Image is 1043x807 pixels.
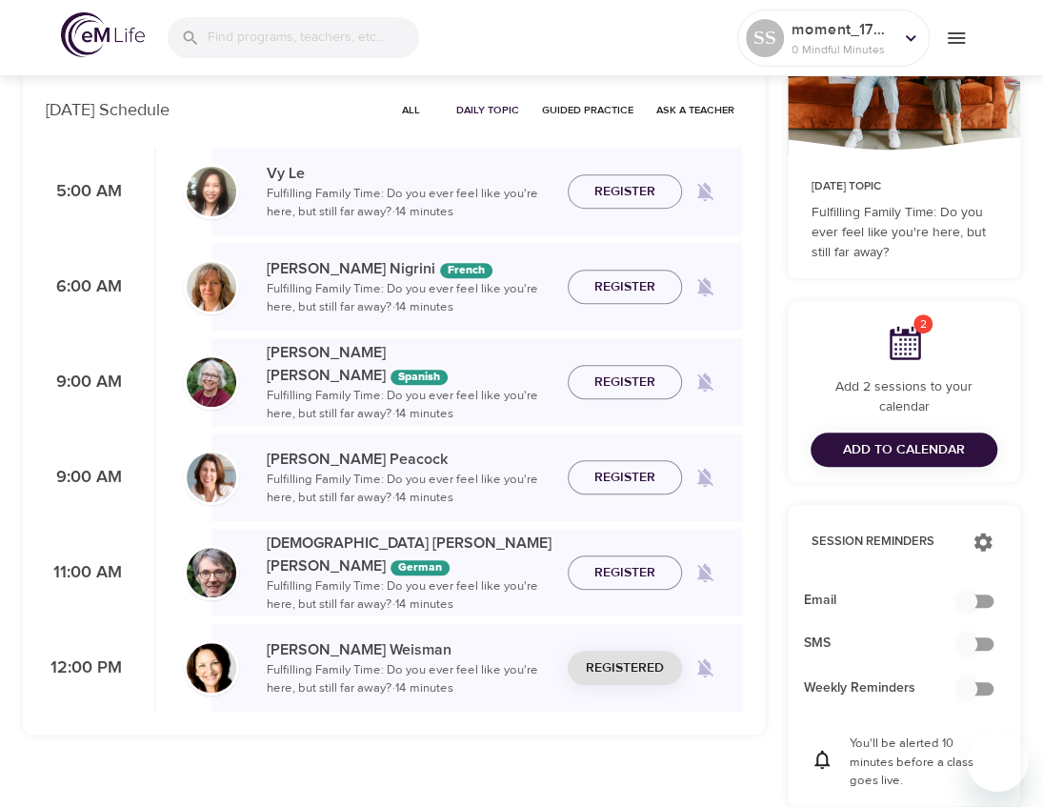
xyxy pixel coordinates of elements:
[267,257,552,280] p: [PERSON_NAME] Nigrini
[46,179,122,205] p: 5:00 AM
[792,18,893,41] p: moment_1758056657
[803,591,974,611] span: Email
[568,174,682,210] button: Register
[187,548,236,597] img: Christian%20L%C3%BCtke%20W%C3%B6stmann.png
[267,448,552,471] p: [PERSON_NAME] Peacock
[187,167,236,216] img: vy-profile-good-3.jpg
[187,453,236,502] img: Susan_Peacock-min.jpg
[46,560,122,586] p: 11:00 AM
[456,101,519,119] span: Daily Topic
[46,656,122,681] p: 12:00 PM
[682,359,728,405] span: Remind me when a class goes live every Monday at 9:00 AM
[682,264,728,310] span: Remind me when a class goes live every Monday at 6:00 AM
[811,533,953,552] p: Session Reminders
[267,532,552,577] p: [DEMOGRAPHIC_DATA] [PERSON_NAME] [PERSON_NAME]
[594,275,655,299] span: Register
[849,735,997,791] p: You'll be alerted 10 minutes before a class goes live.
[61,12,145,57] img: logo
[267,577,552,615] p: Fulfilling Family Time: Do you ever feel like you're here, but still far away? · 14 minutes
[967,731,1028,792] iframe: Button to launch messaging window
[811,433,997,468] button: Add to Calendar
[267,185,552,222] p: Fulfilling Family Time: Do you ever feel like you're here, but still far away? · 14 minutes
[568,555,682,591] button: Register
[594,561,655,585] span: Register
[391,560,450,575] div: The episodes in this programs will be in German
[656,101,734,119] span: Ask a Teacher
[594,466,655,490] span: Register
[811,377,997,417] p: Add 2 sessions to your calendar
[440,263,492,278] div: The episodes in this programs will be in French
[649,95,742,125] button: Ask a Teacher
[568,651,682,686] button: Registered
[388,101,433,119] span: All
[803,634,974,654] span: SMS
[803,678,974,698] span: Weekly Reminders
[682,645,728,691] span: Remind me when a class goes live every Monday at 12:00 PM
[46,370,122,395] p: 9:00 AM
[568,460,682,495] button: Register
[267,280,552,317] p: Fulfilling Family Time: Do you ever feel like you're here, but still far away? · 14 minutes
[449,95,527,125] button: Daily Topic
[811,178,997,195] p: [DATE] Topic
[568,365,682,400] button: Register
[843,438,965,462] span: Add to Calendar
[267,638,552,661] p: [PERSON_NAME] Weisman
[586,656,664,680] span: Registered
[542,101,633,119] span: Guided Practice
[682,169,728,214] span: Remind me when a class goes live every Monday at 5:00 AM
[267,661,552,698] p: Fulfilling Family Time: Do you ever feel like you're here, but still far away? · 14 minutes
[811,203,997,263] p: Fulfilling Family Time: Do you ever feel like you're here, but still far away?
[267,162,552,185] p: Vy Le
[46,97,170,123] p: [DATE] Schedule
[746,19,784,57] div: SS
[913,314,933,333] span: 2
[930,11,982,64] button: menu
[46,465,122,491] p: 9:00 AM
[187,643,236,693] img: Laurie_Weisman-min.jpg
[391,370,448,385] div: The episodes in this programs will be in Spanish
[187,262,236,312] img: MelissaNigiri.jpg
[208,17,419,58] input: Find programs, teachers, etc...
[267,341,552,387] p: [PERSON_NAME] [PERSON_NAME]
[534,95,641,125] button: Guided Practice
[568,270,682,305] button: Register
[46,274,122,300] p: 6:00 AM
[792,41,893,58] p: 0 Mindful Minutes
[187,357,236,407] img: Bernice_Moore_min.jpg
[267,471,552,508] p: Fulfilling Family Time: Do you ever feel like you're here, but still far away? · 14 minutes
[594,371,655,394] span: Register
[380,95,441,125] button: All
[594,180,655,204] span: Register
[267,387,552,424] p: Fulfilling Family Time: Do you ever feel like you're here, but still far away? · 14 minutes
